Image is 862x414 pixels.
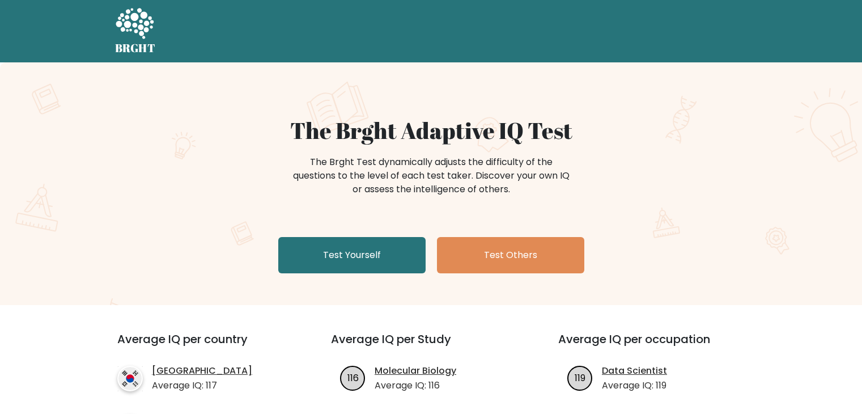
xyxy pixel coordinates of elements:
a: Test Others [437,237,584,273]
h3: Average IQ per country [117,332,290,360]
p: Average IQ: 116 [375,379,456,392]
h3: Average IQ per Study [331,332,531,360]
a: Molecular Biology [375,364,456,378]
div: The Brght Test dynamically adjusts the difficulty of the questions to the level of each test take... [290,155,573,196]
text: 116 [347,371,359,384]
a: Data Scientist [602,364,667,378]
a: Test Yourself [278,237,426,273]
text: 119 [575,371,585,384]
h5: BRGHT [115,41,156,55]
p: Average IQ: 117 [152,379,252,392]
img: country [117,366,143,391]
h3: Average IQ per occupation [558,332,758,360]
h1: The Brght Adaptive IQ Test [155,117,708,144]
a: [GEOGRAPHIC_DATA] [152,364,252,378]
a: BRGHT [115,5,156,58]
p: Average IQ: 119 [602,379,667,392]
